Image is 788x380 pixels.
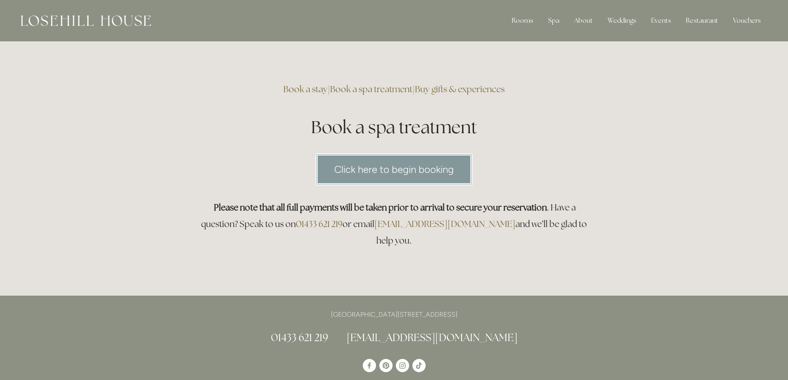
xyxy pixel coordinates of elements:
[379,359,393,372] a: Pinterest
[196,81,592,98] h3: | |
[271,331,328,344] a: 01433 621 219
[679,12,725,29] div: Restaurant
[396,359,409,372] a: Instagram
[214,202,547,213] strong: Please note that all full payments will be taken prior to arrival to secure your reservation
[415,84,505,95] a: Buy gifts & experiences
[412,359,426,372] a: TikTok
[363,359,376,372] a: Losehill House Hotel & Spa
[505,12,540,29] div: Rooms
[196,309,592,320] p: [GEOGRAPHIC_DATA][STREET_ADDRESS]
[283,84,328,95] a: Book a stay
[196,199,592,249] h3: . Have a question? Speak to us on or email and we’ll be glad to help you.
[374,218,515,229] a: [EMAIL_ADDRESS][DOMAIN_NAME]
[296,218,343,229] a: 01433 621 219
[196,115,592,139] h1: Book a spa treatment
[541,12,566,29] div: Spa
[316,153,472,185] a: Click here to begin booking
[568,12,599,29] div: About
[726,12,767,29] a: Vouchers
[601,12,643,29] div: Weddings
[644,12,678,29] div: Events
[21,15,151,26] img: Losehill House
[347,331,517,344] a: [EMAIL_ADDRESS][DOMAIN_NAME]
[330,84,412,95] a: Book a spa treatment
